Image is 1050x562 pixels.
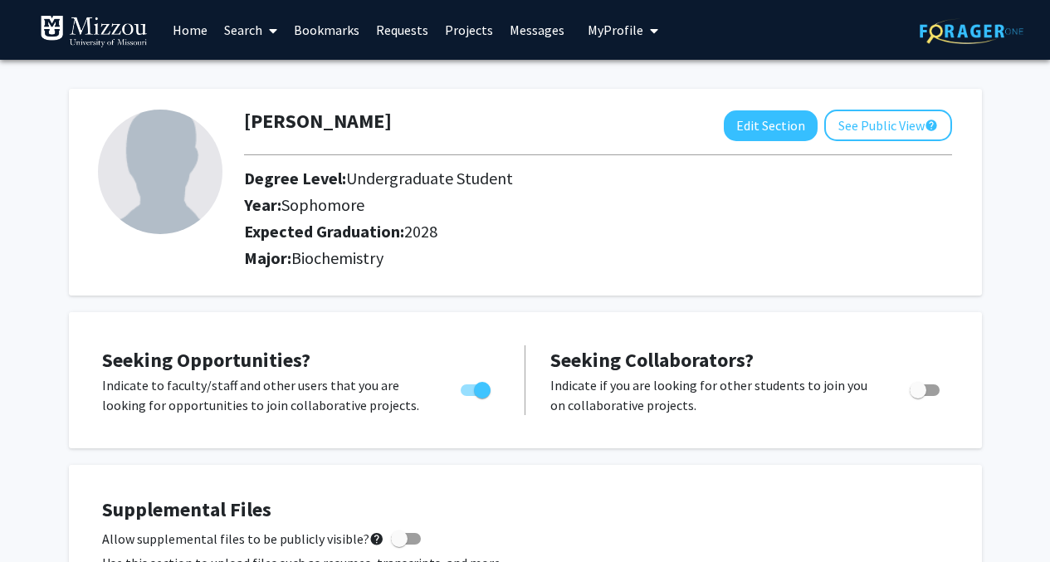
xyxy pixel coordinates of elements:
[925,115,938,135] mat-icon: help
[903,375,949,400] div: Toggle
[291,247,383,268] span: Biochemistry
[244,110,392,134] h1: [PERSON_NAME]
[102,529,384,549] span: Allow supplemental files to be publicly visible?
[724,110,818,141] button: Edit Section
[550,347,754,373] span: Seeking Collaborators?
[98,110,222,234] img: Profile Picture
[550,375,878,415] p: Indicate if you are looking for other students to join you on collaborative projects.
[501,1,573,59] a: Messages
[404,221,437,242] span: 2028
[368,1,437,59] a: Requests
[588,22,643,38] span: My Profile
[102,375,429,415] p: Indicate to faculty/staff and other users that you are looking for opportunities to join collabor...
[164,1,216,59] a: Home
[281,194,364,215] span: Sophomore
[346,168,513,188] span: Undergraduate Student
[102,347,310,373] span: Seeking Opportunities?
[216,1,286,59] a: Search
[244,169,877,188] h2: Degree Level:
[244,195,877,215] h2: Year:
[369,529,384,549] mat-icon: help
[244,222,877,242] h2: Expected Graduation:
[920,18,1023,44] img: ForagerOne Logo
[102,498,949,522] h4: Supplemental Files
[824,110,952,141] button: See Public View
[244,248,952,268] h2: Major:
[40,15,148,48] img: University of Missouri Logo
[12,487,71,550] iframe: Chat
[286,1,368,59] a: Bookmarks
[437,1,501,59] a: Projects
[454,375,500,400] div: Toggle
